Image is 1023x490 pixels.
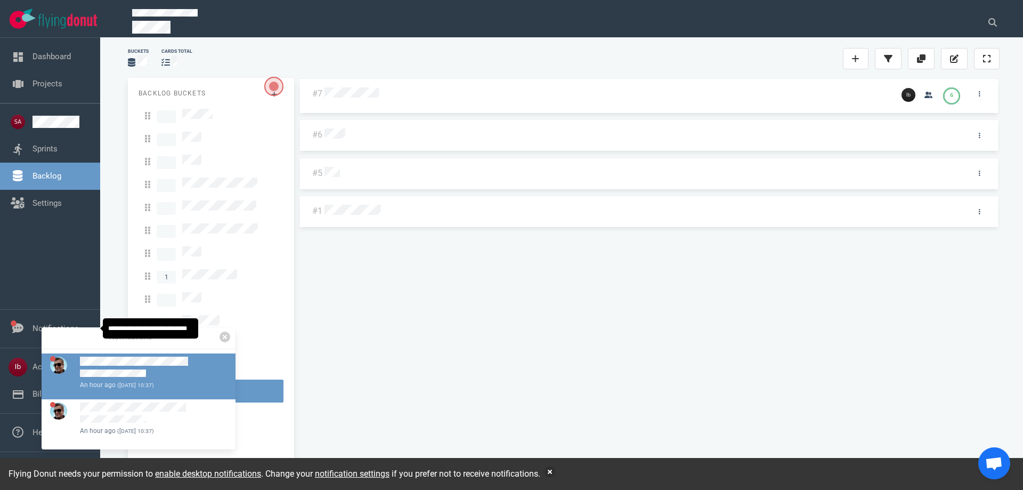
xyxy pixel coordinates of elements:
[38,14,97,28] img: Flying Donut text logo
[33,52,71,61] a: Dashboard
[161,48,192,55] div: cards total
[33,144,58,154] a: Sprints
[139,311,283,334] a: 1
[80,380,154,390] div: an hour ago
[50,403,67,420] img: Sander Tieben
[33,171,61,181] a: Backlog
[950,91,953,100] div: 6
[264,77,283,96] button: Open the dialog
[33,362,62,372] a: Account
[9,469,261,479] span: Flying Donut needs your permission to
[312,206,322,216] a: #1
[128,48,149,55] div: Buckets
[312,130,322,140] a: #6
[33,79,62,89] a: Projects
[261,469,540,479] span: . Change your if you prefer not to receive notifications.
[33,428,49,437] a: Help
[155,469,261,479] a: enable desktop notifications
[80,426,154,436] div: an hour ago
[312,89,322,99] a: #7
[902,88,915,102] img: 26
[33,389,54,399] a: Billing
[978,447,1010,479] div: Open de chat
[33,198,62,208] a: Settings
[315,469,389,479] a: notification settings
[312,168,322,178] a: #5
[50,357,67,374] img: Sander Tieben
[139,265,283,288] a: 1
[157,271,176,284] span: 1
[33,324,79,333] a: Notifications
[42,332,220,344] div: Notifications
[139,89,283,98] p: Backlog Buckets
